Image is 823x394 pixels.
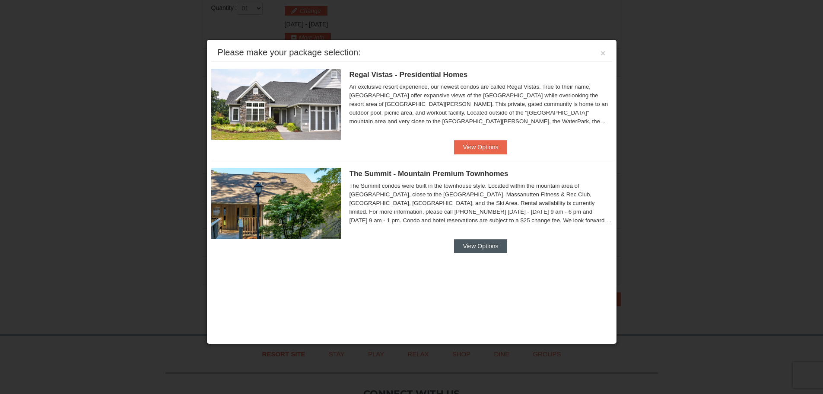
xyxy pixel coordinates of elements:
div: The Summit condos were built in the townhouse style. Located within the mountain area of [GEOGRAP... [350,182,612,225]
img: 19219034-1-0eee7e00.jpg [211,168,341,239]
div: Please make your package selection: [218,48,361,57]
div: An exclusive resort experience, our newest condos are called Regal Vistas. True to their name, [G... [350,83,612,126]
button: × [601,49,606,58]
span: The Summit - Mountain Premium Townhomes [350,170,508,178]
img: 19218991-1-902409a9.jpg [211,69,341,140]
button: View Options [454,239,507,253]
span: Regal Vistas - Presidential Homes [350,70,468,79]
button: View Options [454,140,507,154]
